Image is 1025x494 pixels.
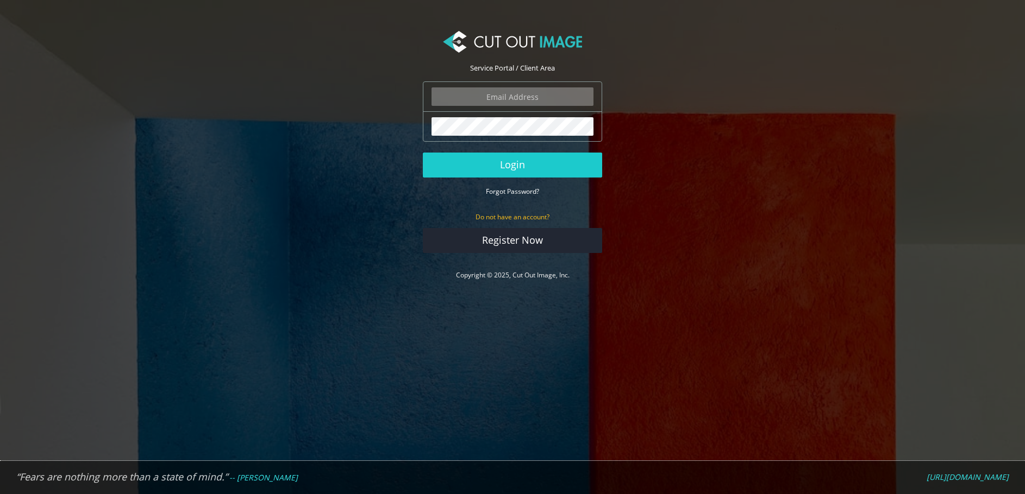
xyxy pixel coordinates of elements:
a: Forgot Password? [486,186,539,196]
span: Service Portal / Client Area [470,63,555,73]
a: Copyright © 2025, Cut Out Image, Inc. [456,270,570,280]
a: [URL][DOMAIN_NAME] [927,472,1009,482]
small: Forgot Password? [486,187,539,196]
small: Do not have an account? [476,212,549,221]
em: -- [PERSON_NAME] [229,472,298,483]
a: Register Now [423,228,602,253]
button: Login [423,153,602,178]
img: Cut Out Image [443,31,582,53]
em: “Fears are nothing more than a state of mind.” [16,470,228,483]
input: Email Address [432,87,593,106]
em: [URL][DOMAIN_NAME] [927,472,1009,482]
